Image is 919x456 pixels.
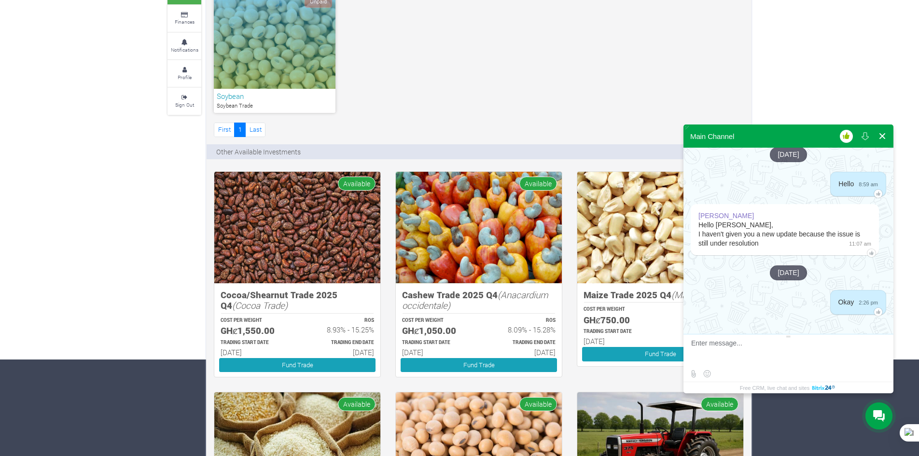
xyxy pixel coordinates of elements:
[698,211,754,221] div: [PERSON_NAME]
[214,123,235,137] a: First
[671,289,725,301] i: (Maize Trade)
[401,358,557,372] a: Fund Trade
[669,306,737,313] p: ROS
[698,221,860,247] span: Hello [PERSON_NAME], I haven't given you a new update because the issue is still under resolution
[577,172,743,283] img: growforme image
[167,33,201,59] a: Notifications
[232,299,288,311] i: (Cocoa Trade)
[221,290,374,311] h5: Cocoa/Shearnut Trade 2025 Q4
[221,325,289,336] h5: GHȼ1,550.00
[837,124,855,148] button: Rate our service
[690,132,734,140] div: Main Channel
[306,325,374,334] h6: 8.93% - 15.25%
[687,368,699,380] label: Send file
[214,172,380,283] img: growforme image
[402,290,556,311] h5: Cashew Trade 2025 Q4
[487,339,556,346] p: Estimated Trading End Date
[844,239,871,248] span: 11:07 am
[582,347,738,361] a: Fund Trade
[221,348,289,357] h6: [DATE]
[740,382,837,393] a: Free CRM, live chat and sites
[519,397,557,411] span: Available
[669,328,737,335] p: Estimated Trading End Date
[221,339,289,346] p: Estimated Trading Start Date
[402,325,470,336] h5: GHȼ1,050.00
[167,60,201,87] a: Profile
[854,298,878,307] span: 2:26 pm
[584,290,737,301] h5: Maize Trade 2025 Q4
[306,317,374,324] p: ROS
[217,102,333,110] p: Soybean Trade
[214,123,265,137] nav: Page Navigation
[669,337,737,345] h6: [DATE]
[175,18,195,25] small: Finances
[584,337,652,345] h6: [DATE]
[306,348,374,357] h6: [DATE]
[402,339,470,346] p: Estimated Trading Start Date
[402,289,548,312] i: (Anacardium occidentale)
[487,348,556,357] h6: [DATE]
[487,317,556,324] p: ROS
[221,317,289,324] p: COST PER WEIGHT
[175,101,194,108] small: Sign Out
[584,328,652,335] p: Estimated Trading Start Date
[171,46,198,53] small: Notifications
[740,382,809,393] span: Free CRM, live chat and sites
[167,88,201,114] a: Sign Out
[219,358,376,372] a: Fund Trade
[216,147,301,157] p: Other Available Investments
[167,5,201,32] a: Finances
[338,177,376,191] span: Available
[701,397,738,411] span: Available
[854,180,878,189] span: 8:59 am
[245,123,265,137] a: Last
[178,74,192,81] small: Profile
[402,348,470,357] h6: [DATE]
[838,180,854,188] span: Hello
[306,339,374,346] p: Estimated Trading End Date
[519,177,557,191] span: Available
[584,306,652,313] p: COST PER WEIGHT
[217,92,333,100] h6: Soybean
[874,124,891,148] button: Close widget
[770,265,807,280] div: [DATE]
[701,368,713,380] button: Select emoticon
[338,397,376,411] span: Available
[396,172,562,283] img: growforme image
[487,325,556,334] h6: 8.09% - 15.28%
[669,315,737,323] h6: 7.41% - 15.26%
[584,315,652,326] h5: GHȼ750.00
[838,298,854,306] span: Okay
[234,123,246,137] a: 1
[402,317,470,324] p: COST PER WEIGHT
[856,124,874,148] button: Download conversation history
